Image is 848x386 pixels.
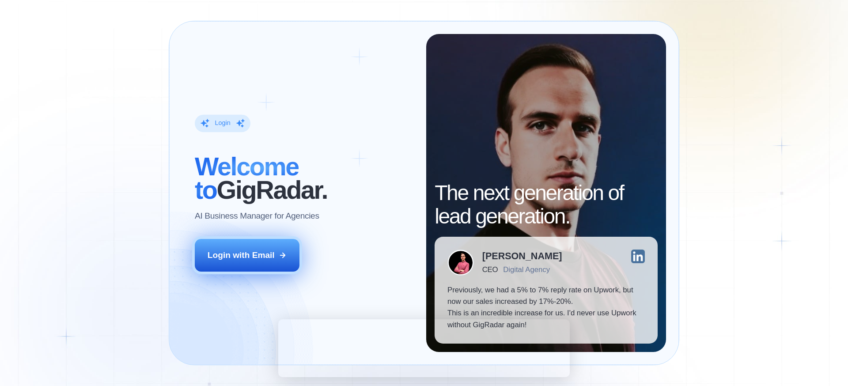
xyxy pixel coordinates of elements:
[195,153,299,204] span: Welcome to
[208,250,275,261] div: Login with Email
[278,319,570,377] iframe: Survey from GigRadar.io
[503,265,550,274] div: Digital Agency
[482,251,562,261] div: [PERSON_NAME]
[447,284,645,331] p: Previously, we had a 5% to 7% reply rate on Upwork, but now our sales increased by 17%-20%. This ...
[195,239,300,272] button: Login with Email
[482,265,498,274] div: CEO
[215,119,230,127] div: Login
[818,356,839,377] iframe: Intercom live chat
[435,182,658,228] h2: The next generation of lead generation.
[195,155,413,202] h2: ‍ GigRadar.
[195,210,319,222] p: AI Business Manager for Agencies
